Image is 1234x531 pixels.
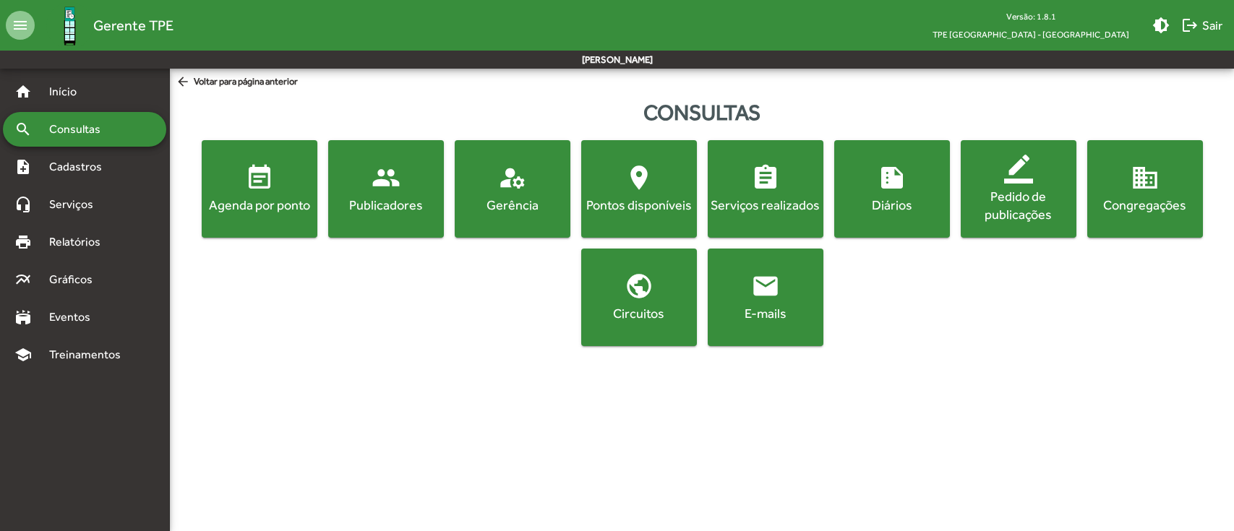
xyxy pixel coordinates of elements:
[93,14,173,37] span: Gerente TPE
[1090,196,1200,214] div: Congregações
[372,163,400,192] mat-icon: people
[35,2,173,49] a: Gerente TPE
[455,140,570,238] button: Gerência
[751,163,780,192] mat-icon: assignment
[14,158,32,176] mat-icon: note_add
[581,249,697,346] button: Circuitos
[1087,140,1203,238] button: Congregações
[1181,12,1222,38] span: Sair
[40,83,98,100] span: Início
[46,2,93,49] img: Logo
[176,74,194,90] mat-icon: arrow_back
[14,83,32,100] mat-icon: home
[14,121,32,138] mat-icon: search
[245,163,274,192] mat-icon: event_note
[14,346,32,363] mat-icon: school
[751,272,780,301] mat-icon: email
[14,233,32,251] mat-icon: print
[40,346,138,363] span: Treinamentos
[498,163,527,192] mat-icon: manage_accounts
[202,140,317,238] button: Agenda por ponto
[921,7,1141,25] div: Versão: 1.8.1
[40,196,113,213] span: Serviços
[40,308,110,326] span: Eventos
[40,121,119,138] span: Consultas
[14,271,32,288] mat-icon: multiline_chart
[584,196,694,214] div: Pontos disponíveis
[170,96,1234,129] div: Consultas
[40,233,119,251] span: Relatórios
[708,140,823,238] button: Serviços realizados
[1152,17,1170,34] mat-icon: brightness_medium
[625,272,654,301] mat-icon: public
[458,196,567,214] div: Gerência
[40,271,112,288] span: Gráficos
[1175,12,1228,38] button: Sair
[708,249,823,346] button: E-mails
[1131,163,1160,192] mat-icon: domain
[711,304,820,322] div: E-mails
[837,196,947,214] div: Diários
[584,304,694,322] div: Circuitos
[176,74,298,90] span: Voltar para página anterior
[1004,155,1033,184] mat-icon: border_color
[834,140,950,238] button: Diários
[14,308,32,326] mat-icon: stadium
[205,196,314,214] div: Agenda por ponto
[711,196,820,214] div: Serviços realizados
[6,11,35,40] mat-icon: menu
[1181,17,1199,34] mat-icon: logout
[331,196,441,214] div: Publicadores
[961,140,1076,238] button: Pedido de publicações
[964,187,1074,223] div: Pedido de publicações
[625,163,654,192] mat-icon: location_on
[581,140,697,238] button: Pontos disponíveis
[40,158,121,176] span: Cadastros
[921,25,1141,43] span: TPE [GEOGRAPHIC_DATA] - [GEOGRAPHIC_DATA]
[14,196,32,213] mat-icon: headset_mic
[328,140,444,238] button: Publicadores
[878,163,907,192] mat-icon: summarize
